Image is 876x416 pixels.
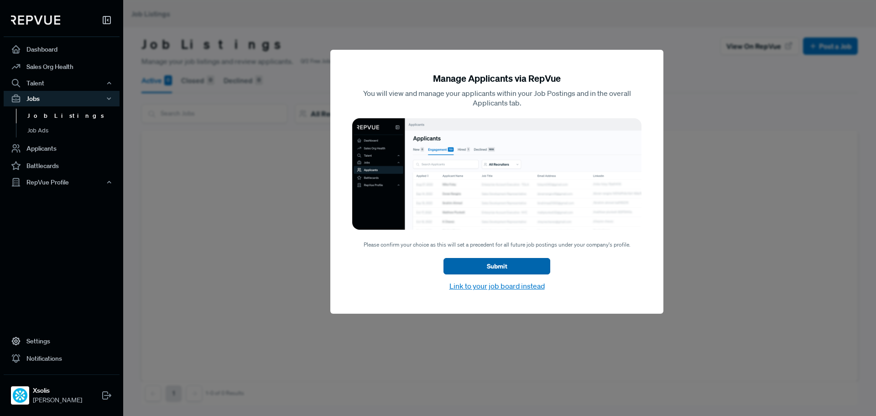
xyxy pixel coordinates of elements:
[4,174,120,190] button: RepVue Profile
[4,41,120,58] a: Dashboard
[447,280,547,292] button: Link to your job board instead
[33,395,82,405] span: [PERSON_NAME]
[16,123,132,138] a: Job Ads
[4,91,120,106] button: Jobs
[13,388,27,403] img: Xsolis
[364,241,631,249] span: Please confirm your choice as this will set a precedent for all future job postings under your co...
[352,89,641,107] p: You will view and manage your applicants within your Job Postings and in the overall Applicants tab.
[4,157,120,174] a: Battlecards
[4,350,120,367] a: Notifications
[11,16,60,25] img: RepVue
[4,374,120,409] a: XsolisXsolis[PERSON_NAME]
[352,72,641,85] h5: Manage Applicants via RepVue
[352,118,641,230] img: Applicants Table
[4,58,120,75] a: Sales Org Health
[443,258,550,274] button: Submit
[4,332,120,350] a: Settings
[4,75,120,91] button: Talent
[16,109,132,123] a: Job Listings
[33,386,82,395] strong: Xsolis
[4,140,120,157] a: Applicants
